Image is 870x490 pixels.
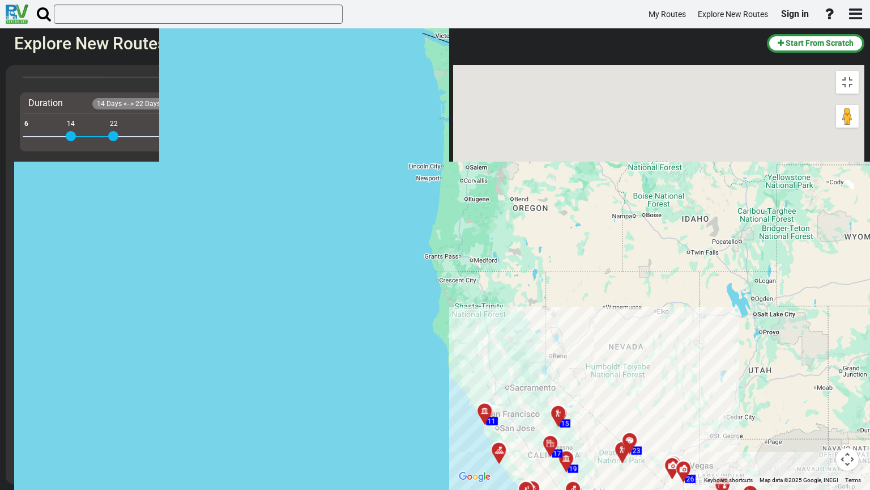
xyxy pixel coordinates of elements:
[488,417,496,425] span: 11
[569,465,577,473] span: 19
[693,3,773,26] a: Explore New Routes
[553,450,561,458] span: 17
[781,9,809,19] span: Sign in
[6,5,28,24] img: RvPlanetLogo.png
[698,10,768,19] span: Explore New Routes
[776,2,814,26] a: Sign in
[643,3,691,26] a: My Routes
[649,10,686,19] span: My Routes
[561,420,569,428] span: 15
[633,447,641,455] span: 23
[836,448,859,471] button: Map camera controls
